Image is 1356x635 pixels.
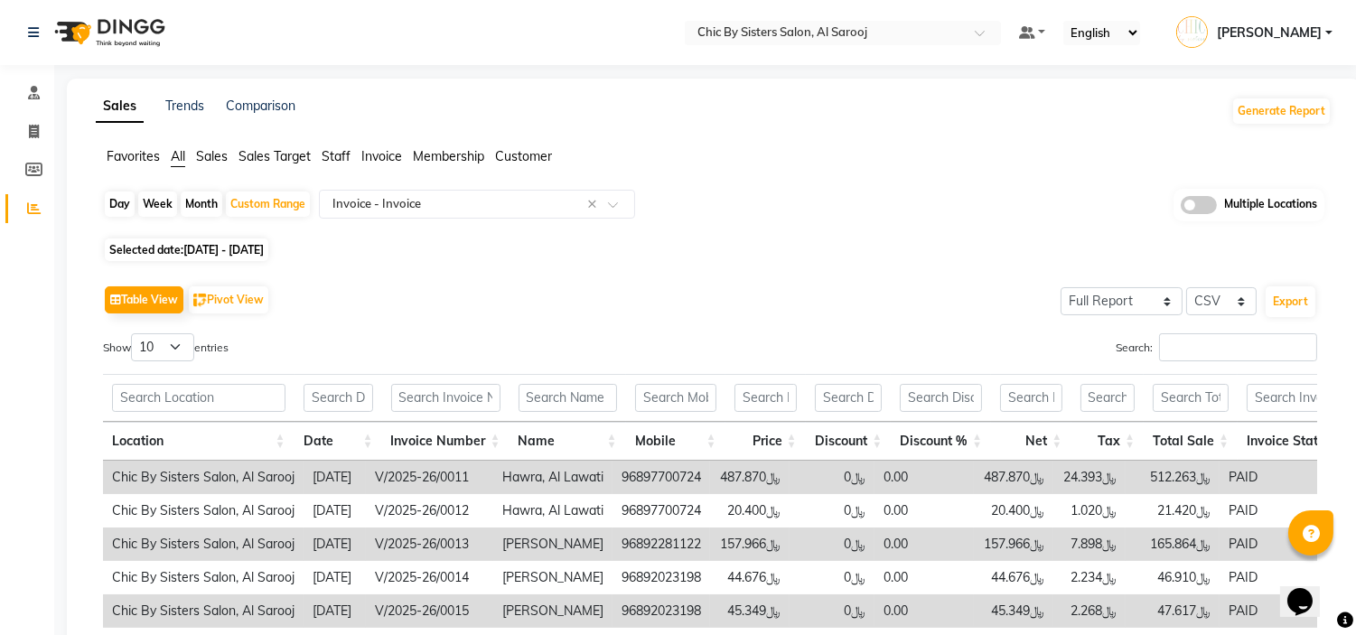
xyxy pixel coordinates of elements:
td: Chic By Sisters Salon, Al Sarooj [103,528,304,561]
div: Month [181,191,222,217]
td: ﷼0 [790,528,874,561]
td: ﷼1.020 [1053,494,1126,528]
th: Invoice Number: activate to sort column ascending [382,422,510,461]
td: V/2025-26/0011 [366,461,493,494]
td: ﷼24.393 [1053,461,1126,494]
td: ﷼487.870 [710,461,790,494]
td: PAID [1220,461,1337,494]
button: Export [1266,286,1315,317]
div: Day [105,191,135,217]
td: [PERSON_NAME] [493,528,613,561]
td: 96897700724 [613,494,710,528]
td: PAID [1220,594,1337,628]
input: Search Discount [815,384,883,412]
img: logo [46,7,170,58]
th: Mobile: activate to sort column ascending [626,422,725,461]
span: Membership [413,148,484,164]
td: 0.00 [874,494,974,528]
td: [DATE] [304,528,366,561]
span: Favorites [107,148,160,164]
td: ﷼21.420 [1126,494,1220,528]
td: ﷼20.400 [974,494,1053,528]
td: 96892023198 [613,561,710,594]
td: ﷼44.676 [710,561,790,594]
input: Search Total Sale [1153,384,1229,412]
td: ﷼44.676 [974,561,1053,594]
td: 96892281122 [613,528,710,561]
button: Generate Report [1233,98,1330,124]
td: ﷼2.234 [1053,561,1126,594]
td: V/2025-26/0014 [366,561,493,594]
td: ﷼0 [790,494,874,528]
a: Trends [165,98,204,114]
input: Search Tax [1080,384,1136,412]
td: [DATE] [304,461,366,494]
span: Selected date: [105,238,268,261]
th: Discount: activate to sort column ascending [806,422,892,461]
button: Pivot View [189,286,268,313]
span: Multiple Locations [1224,196,1317,214]
td: 0.00 [874,561,974,594]
th: Name: activate to sort column ascending [510,422,626,461]
span: [PERSON_NAME] [1217,23,1322,42]
th: Invoice Status: activate to sort column ascending [1238,422,1355,461]
span: Staff [322,148,351,164]
td: ﷼0 [790,461,874,494]
td: PAID [1220,528,1337,561]
td: V/2025-26/0015 [366,594,493,628]
select: Showentries [131,333,194,361]
td: Chic By Sisters Salon, Al Sarooj [103,561,304,594]
span: Clear all [587,195,603,214]
td: [PERSON_NAME] [493,594,613,628]
td: ﷼512.263 [1126,461,1220,494]
td: 96897700724 [613,461,710,494]
td: V/2025-26/0013 [366,528,493,561]
td: Chic By Sisters Salon, Al Sarooj [103,461,304,494]
th: Price: activate to sort column ascending [725,422,806,461]
button: Table View [105,286,183,313]
td: PAID [1220,494,1337,528]
td: ﷼0 [790,594,874,628]
img: Mithun [1176,16,1208,48]
input: Search Mobile [635,384,716,412]
input: Search Date [304,384,373,412]
td: Hawra, Al Lawati [493,494,613,528]
span: [DATE] - [DATE] [183,243,264,257]
span: Sales [196,148,228,164]
td: ﷼0 [790,561,874,594]
td: PAID [1220,561,1337,594]
td: [DATE] [304,561,366,594]
td: ﷼157.966 [710,528,790,561]
input: Search Net [1000,384,1061,412]
td: 0.00 [874,461,974,494]
span: Customer [495,148,552,164]
th: Discount %: activate to sort column ascending [891,422,991,461]
input: Search: [1159,333,1317,361]
span: Invoice [361,148,402,164]
a: Comparison [226,98,295,114]
input: Search Location [112,384,285,412]
td: [DATE] [304,594,366,628]
td: ﷼46.910 [1126,561,1220,594]
td: Chic By Sisters Salon, Al Sarooj [103,494,304,528]
th: Tax: activate to sort column ascending [1071,422,1145,461]
td: [PERSON_NAME] [493,561,613,594]
div: Custom Range [226,191,310,217]
td: Chic By Sisters Salon, Al Sarooj [103,594,304,628]
a: Sales [96,90,144,123]
span: All [171,148,185,164]
td: 96892023198 [613,594,710,628]
th: Net: activate to sort column ascending [991,422,1071,461]
td: ﷼7.898 [1053,528,1126,561]
td: [DATE] [304,494,366,528]
th: Location: activate to sort column ascending [103,422,295,461]
label: Search: [1116,333,1317,361]
span: Sales Target [238,148,311,164]
td: ﷼47.617 [1126,594,1220,628]
img: pivot.png [193,294,207,307]
div: Week [138,191,177,217]
input: Search Invoice Status [1247,384,1346,412]
td: 0.00 [874,594,974,628]
input: Search Discount % [900,384,982,412]
td: Hawra, Al Lawati [493,461,613,494]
